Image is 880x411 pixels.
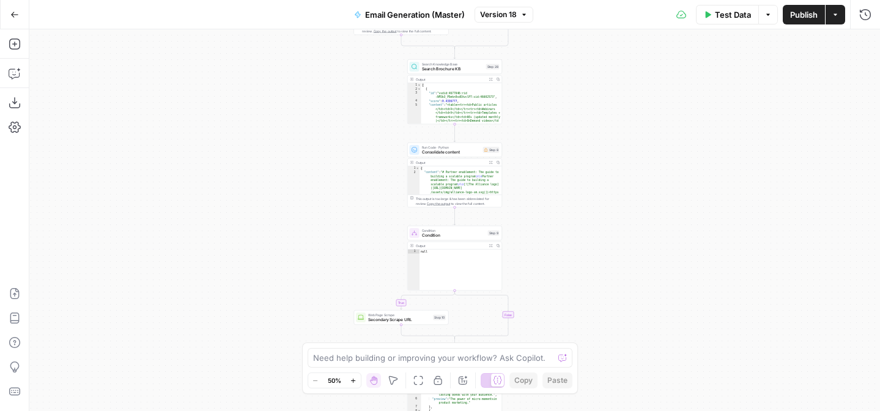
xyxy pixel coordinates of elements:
g: Edge from step_10 to step_9-conditional-end [401,325,455,339]
div: This output is too large & has been abbreviated for review. to view the full content. [416,196,500,206]
span: Test Data [715,9,751,21]
button: Publish [783,5,825,24]
span: Publish [790,9,818,21]
g: Edge from step_9-conditional-end to step_11 [454,338,456,349]
span: Condition [422,228,486,233]
div: 3 [408,91,421,99]
button: Version 18 [475,7,533,23]
span: 50% [328,376,341,385]
div: Output [416,77,486,82]
button: Test Data [696,5,758,24]
span: Version 18 [480,9,517,20]
div: Run Code · PythonConsolidate contentStep 8Output{ "content":"# Partner enablement: The guide to b... [407,143,502,207]
div: 4 [408,99,421,103]
span: Toggle code folding, rows 2 through 17 [418,87,421,92]
div: Web Page ScrapeSecondary Scrape URLStep 10 [354,310,449,325]
span: Condition [422,232,486,239]
div: 6 [408,397,421,405]
span: Search Brochure KB [422,66,484,72]
span: Consolidate content [422,149,481,155]
span: Secondary Scrape URL [368,317,431,323]
span: Toggle code folding, rows 1 through 3 [416,166,420,171]
span: Search Knowledge Base [422,62,484,67]
div: Step 28 [486,64,500,70]
span: Web Page Scrape [368,313,431,317]
span: Copy [514,375,533,386]
div: 5 [408,103,421,175]
div: 1 [408,166,420,171]
div: Step 8 [483,147,500,153]
div: 1 [408,250,420,254]
div: 2 [408,87,421,92]
button: Paste [542,372,572,388]
button: Copy [509,372,538,388]
span: Copy the output [374,29,397,33]
div: 7 [408,405,421,409]
div: Step 9 [488,231,500,236]
g: Edge from step_9 to step_10 [401,291,455,309]
span: Email Generation (Master) [365,9,465,21]
g: Edge from step_4-conditional-end to step_28 [454,48,456,59]
div: Output [416,243,486,248]
div: ConditionConditionStep 9Outputnull [407,226,502,291]
g: Edge from step_9 to step_9-conditional-end [455,291,509,339]
g: Edge from step_8 to step_9 [454,207,456,225]
g: Edge from step_28 to step_8 [454,124,456,142]
span: Copy the output [427,202,450,206]
g: Edge from step_5 to step_4-conditional-end [401,35,455,49]
span: Paste [547,375,568,386]
div: Step 10 [433,315,446,320]
span: Toggle code folding, rows 1 through 18 [418,83,421,87]
span: Run Code · Python [422,145,481,150]
div: Search Knowledge BaseSearch Brochure KBStep 28Output[ { "id":"vsdid:4677646:rid :NFDb3_P5mkn9cdEA... [407,59,502,124]
div: 1 [408,83,421,87]
button: Email Generation (Master) [347,5,472,24]
div: Output [416,160,486,165]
